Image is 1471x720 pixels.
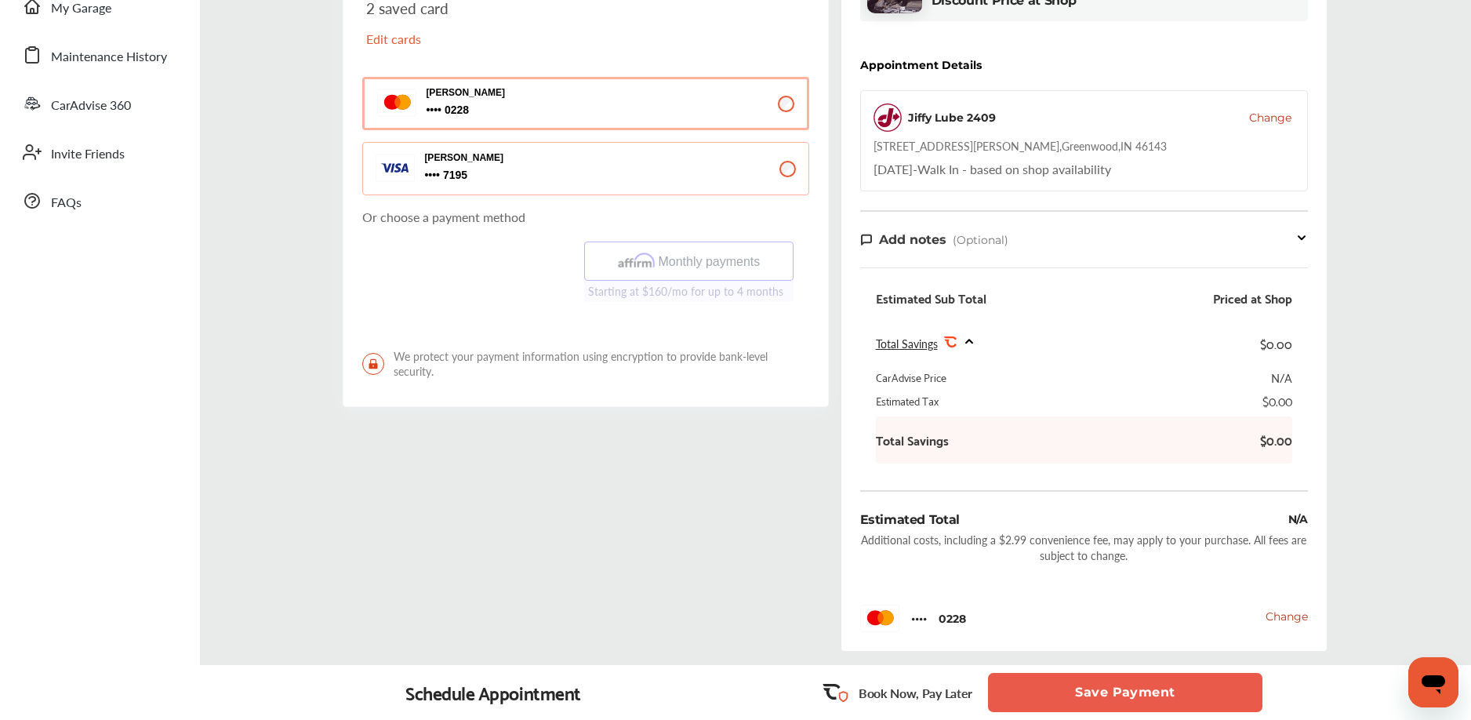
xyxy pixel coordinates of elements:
[874,138,1167,154] div: [STREET_ADDRESS][PERSON_NAME] , Greenwood , IN 46143
[51,47,167,67] span: Maintenance History
[1271,369,1292,385] div: N/A
[876,393,939,409] div: Estimated Tax
[860,532,1308,563] div: Additional costs, including a $2.99 convenience fee, may apply to your purchase. All fees are sub...
[362,142,808,195] button: [PERSON_NAME] 7195 7195
[51,144,125,165] span: Invite Friends
[859,684,972,702] p: Book Now, Pay Later
[1245,432,1292,448] b: $0.00
[362,353,384,375] img: LockIcon.bb451512.svg
[860,511,960,529] div: Estimated Total
[988,673,1262,712] button: Save Payment
[424,168,440,183] p: 7195
[14,180,184,221] a: FAQs
[14,132,184,173] a: Invite Friends
[426,87,583,98] p: [PERSON_NAME]
[362,349,808,379] span: We protect your payment information using encryption to provide bank-level security.
[51,96,131,116] span: CarAdvise 360
[874,160,913,178] span: [DATE]
[860,233,873,246] img: note-icon.db9493fa.svg
[860,605,899,632] img: MasterCard.svg
[1266,609,1308,624] span: Change
[953,233,1008,247] span: (Optional)
[426,103,441,118] p: 0228
[1262,393,1292,409] div: $0.00
[1249,110,1291,125] button: Change
[913,160,917,178] span: -
[874,104,902,132] img: logo-jiffylube.png
[362,77,808,130] button: [PERSON_NAME] 0228 0228
[1260,333,1292,354] div: $0.00
[1288,511,1308,529] div: N/A
[426,103,583,118] span: 0228
[362,208,808,226] p: Or choose a payment method
[908,110,996,125] div: Jiffy Lube 2409
[911,611,927,626] span: 0228
[14,35,184,75] a: Maintenance History
[876,336,938,351] span: Total Savings
[860,59,982,71] div: Appointment Details
[939,612,966,626] span: 0228
[874,160,1111,178] div: Walk In - based on shop availability
[405,682,581,704] div: Schedule Appointment
[14,83,184,124] a: CarAdvise 360
[876,290,986,306] div: Estimated Sub Total
[51,193,82,213] span: FAQs
[1408,657,1458,707] iframe: Button to launch messaging window
[879,232,946,247] span: Add notes
[424,168,581,183] span: 7195
[876,432,949,448] b: Total Savings
[876,369,946,385] div: CarAdvise Price
[366,30,576,48] p: Edit cards
[1213,290,1292,306] div: Priced at Shop
[424,152,581,163] p: [PERSON_NAME]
